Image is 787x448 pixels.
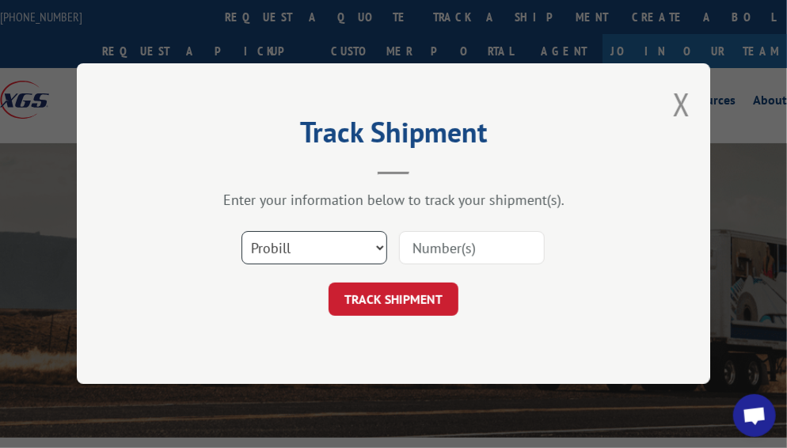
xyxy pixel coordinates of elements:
div: Enter your information below to track your shipment(s). [156,192,631,210]
button: Close modal [673,83,690,125]
button: TRACK SHIPMENT [329,283,458,317]
input: Number(s) [399,232,545,265]
h2: Track Shipment [156,121,631,151]
div: Open chat [733,394,776,437]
